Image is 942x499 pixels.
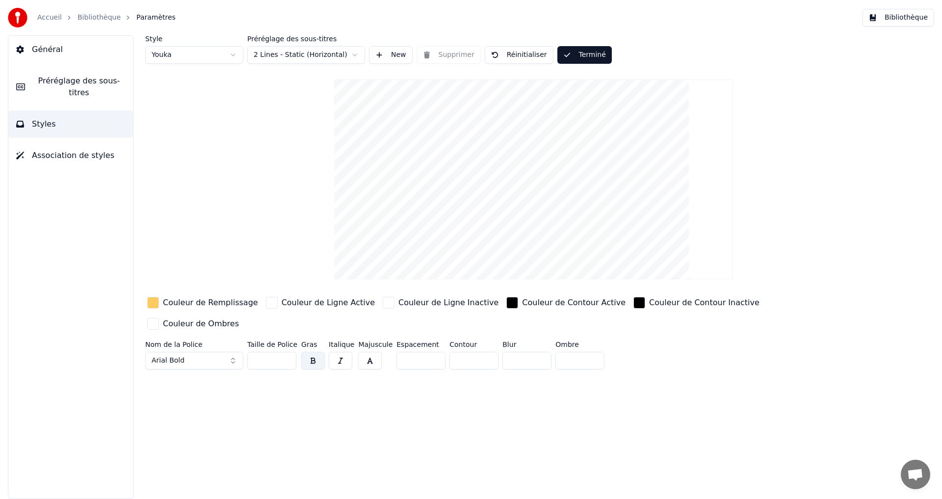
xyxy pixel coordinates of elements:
div: Couleur de Ligne Active [282,297,375,309]
button: Couleur de Remplissage [145,295,260,311]
button: New [369,46,413,64]
div: Couleur de Ligne Inactive [398,297,498,309]
button: Préréglage des sous-titres [8,67,133,106]
div: Couleur de Contour Active [522,297,626,309]
label: Gras [301,341,325,348]
span: Association de styles [32,150,114,161]
div: Couleur de Remplissage [163,297,258,309]
label: Style [145,35,243,42]
label: Nom de la Police [145,341,243,348]
nav: breadcrumb [37,13,176,23]
label: Majuscule [358,341,392,348]
label: Contour [449,341,498,348]
button: Terminé [557,46,612,64]
button: Association de styles [8,142,133,169]
button: Couleur de Contour Active [504,295,628,311]
span: Préréglage des sous-titres [33,75,125,99]
img: youka [8,8,27,27]
a: Bibliothèque [78,13,121,23]
div: Ouvrir le chat [901,460,930,489]
span: Styles [32,118,56,130]
div: Couleur de Ombres [163,318,239,330]
label: Italique [329,341,354,348]
button: Bibliothèque [863,9,934,26]
button: Couleur de Ligne Inactive [381,295,500,311]
button: Couleur de Ombres [145,316,241,332]
button: Couleur de Contour Inactive [631,295,761,311]
a: Accueil [37,13,62,23]
button: Réinitialiser [485,46,553,64]
label: Préréglage des sous-titres [247,35,365,42]
label: Taille de Police [247,341,297,348]
button: Couleur de Ligne Active [264,295,377,311]
label: Ombre [555,341,604,348]
span: Arial Bold [152,356,184,366]
span: Général [32,44,63,55]
button: Styles [8,110,133,138]
button: Général [8,36,133,63]
label: Espacement [396,341,445,348]
div: Couleur de Contour Inactive [649,297,759,309]
span: Paramètres [136,13,176,23]
label: Blur [502,341,551,348]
